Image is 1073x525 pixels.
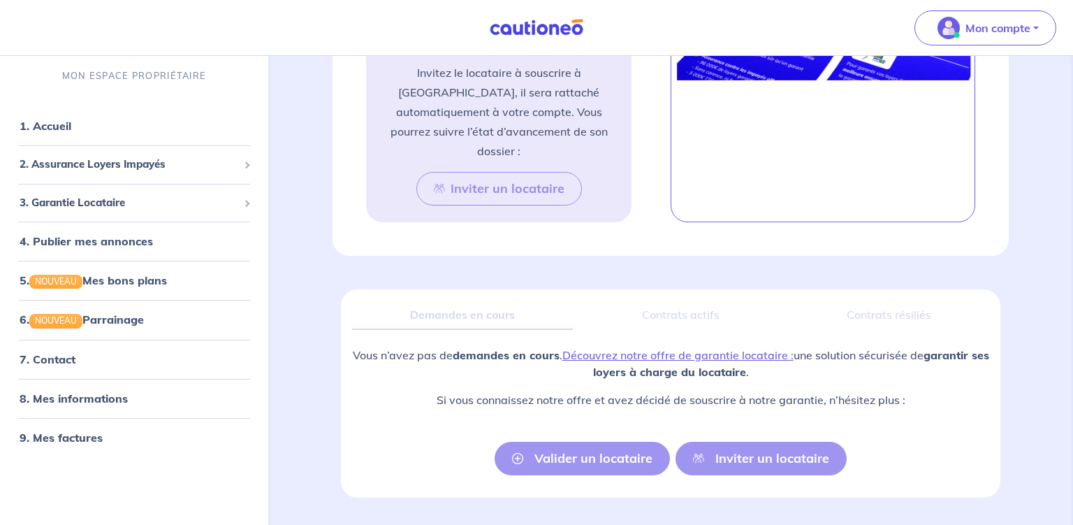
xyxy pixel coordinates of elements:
[20,391,128,405] a: 8. Mes informations
[6,424,263,452] div: 9. Mes factures
[6,227,263,255] div: 4. Publier mes annonces
[383,63,615,161] p: Invitez le locataire à souscrire à [GEOGRAPHIC_DATA], il sera rattaché automatiquement à votre co...
[562,348,794,362] a: Découvrez notre offre de garantie locataire :
[352,347,989,380] p: Vous n’avez pas de . une solution sécurisée de .
[20,312,144,326] a: 6.NOUVEAUParrainage
[6,345,263,373] div: 7. Contact
[965,20,1030,36] p: Mon compte
[20,273,167,287] a: 5.NOUVEAUMes bons plans
[6,151,263,178] div: 2. Assurance Loyers Impayés
[20,234,153,248] a: 4. Publier mes annonces
[6,189,263,217] div: 3. Garantie Locataire
[62,69,206,82] p: MON ESPACE PROPRIÉTAIRE
[6,112,263,140] div: 1. Accueil
[6,384,263,412] div: 8. Mes informations
[6,266,263,294] div: 5.NOUVEAUMes bons plans
[453,348,560,362] strong: demandes en cours
[20,431,103,445] a: 9. Mes factures
[914,10,1056,45] button: illu_account_valid_menu.svgMon compte
[937,17,960,39] img: illu_account_valid_menu.svg
[484,19,589,36] img: Cautioneo
[20,157,238,173] span: 2. Assurance Loyers Impayés
[593,348,989,379] strong: garantir ses loyers à charge du locataire
[20,352,75,366] a: 7. Contact
[352,391,989,408] p: Si vous connaissez notre offre et avez décidé de souscrire à notre garantie, n’hésitez plus :
[20,195,238,211] span: 3. Garantie Locataire
[20,119,71,133] a: 1. Accueil
[6,305,263,333] div: 6.NOUVEAUParrainage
